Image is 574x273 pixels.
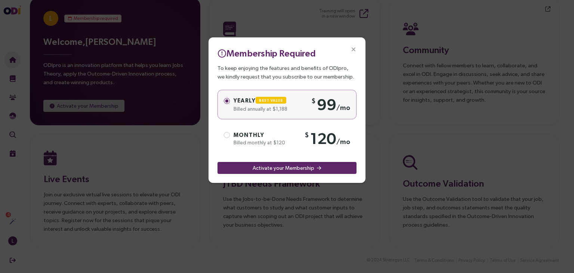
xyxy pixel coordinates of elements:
div: 120 [305,129,350,148]
span: Billed annually at $1,188 [234,106,287,112]
p: To keep enjoying the features and benefits of ODIpro, we kindly request that you subscribe to our... [217,64,357,81]
sup: $ [311,97,317,105]
h3: Membership Required [217,46,357,60]
sup: $ [305,131,310,139]
div: 99 [311,95,350,114]
span: Best Value [259,98,283,102]
span: Yearly [234,97,289,104]
sub: /mo [336,138,350,145]
button: Activate your Membership [217,162,357,174]
sub: /mo [336,104,350,111]
span: Monthly [234,132,264,138]
button: Close [342,37,365,61]
span: Billed monthly at $120 [234,139,285,145]
span: Activate your Membership [253,164,314,172]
